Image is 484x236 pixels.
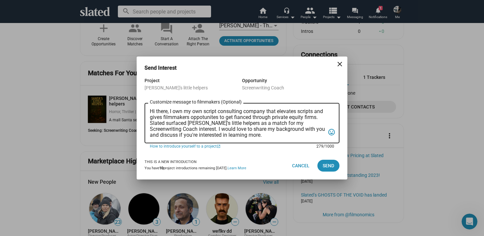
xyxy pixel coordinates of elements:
[150,143,312,149] a: How to introduce yourself to a project
[328,127,336,137] mat-icon: tag_faces
[145,160,197,164] strong: This is a new introduction
[159,166,163,170] b: 10
[336,60,344,68] mat-icon: close
[242,77,339,84] div: Opportunity
[292,160,309,172] span: Cancel
[317,160,339,172] button: Send
[217,144,221,149] mat-icon: open_in_new
[316,144,334,149] mat-hint: 279/1000
[145,77,242,84] div: Project
[242,84,339,91] div: Screenwriting Coach
[145,166,246,171] div: You have project introductions remaining [DATE].
[287,160,315,172] button: Cancel
[228,166,246,170] a: Learn More
[145,84,242,91] div: [PERSON_NAME]'s little helpers
[145,64,186,71] h3: Send Interest
[323,160,334,172] span: Send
